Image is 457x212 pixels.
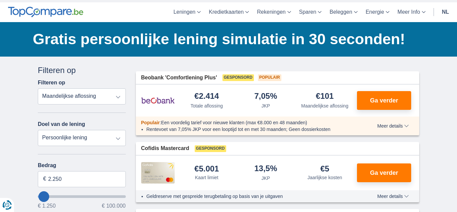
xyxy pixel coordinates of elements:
[222,74,254,81] span: Gesponsord
[38,203,56,209] span: € 1.250
[141,74,217,82] span: Beobank 'Comfortlening Plus'
[301,102,348,109] div: Maandelijkse aflossing
[161,120,307,125] span: Een voordelig tarief voor nieuwe klanten (max €8.000 en 48 maanden)
[102,203,125,209] span: € 100.000
[372,194,414,199] button: Meer details
[195,174,218,181] div: Kaart limiet
[136,119,358,126] div: :
[38,162,126,168] label: Bedrag
[253,2,295,22] a: Rekeningen
[147,193,353,200] li: Geldreserve met gespreide terugbetaling op basis van je uitgaven
[141,162,175,184] img: product.pl.alt Cofidis CC
[261,102,270,109] div: JKP
[357,91,411,110] button: Ga verder
[362,2,393,22] a: Energie
[316,92,334,101] div: €101
[141,145,189,152] span: Cofidis Mastercard
[141,92,175,109] img: product.pl.alt Beobank
[372,123,414,129] button: Meer details
[38,195,126,198] input: wantToBorrow
[38,80,65,86] label: Filteren op
[147,126,353,133] li: Rentevoet van 7,05% JKP voor een looptijd tot en met 30 maanden; Geen dossierkosten
[141,120,160,125] span: Populair
[205,2,253,22] a: Kredietkaarten
[377,194,409,199] span: Meer details
[438,2,453,22] a: nl
[258,74,281,81] span: Populair
[393,2,430,22] a: Meer Info
[33,29,419,50] h1: Gratis persoonlijke lening simulatie in 30 seconden!
[194,92,219,101] div: €2.414
[254,92,277,101] div: 7,05%
[38,65,126,76] div: Filteren op
[370,97,398,103] span: Ga verder
[8,7,83,17] img: TopCompare
[320,165,329,173] div: €5
[326,2,362,22] a: Beleggen
[370,170,398,176] span: Ga verder
[357,163,411,182] button: Ga verder
[43,175,46,183] span: €
[295,2,326,22] a: Sparen
[190,102,223,109] div: Totale aflossing
[254,164,277,173] div: 13,5%
[194,165,219,173] div: €5.001
[195,145,226,152] span: Gesponsord
[377,124,409,128] span: Meer details
[38,121,85,127] label: Doel van de lening
[169,2,205,22] a: Leningen
[261,175,270,182] div: JKP
[307,174,342,181] div: Jaarlijkse kosten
